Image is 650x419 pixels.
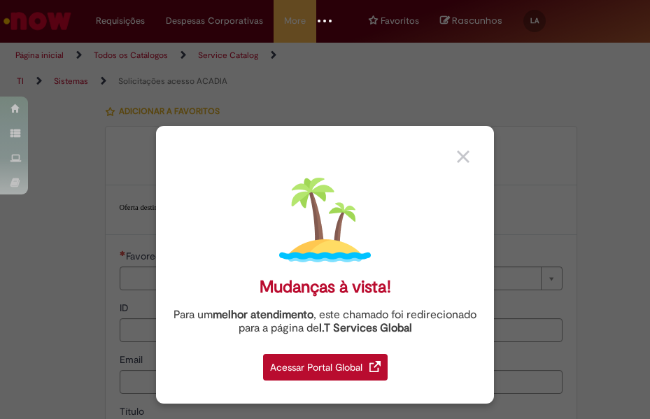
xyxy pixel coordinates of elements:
[260,277,391,297] div: Mudanças à vista!
[457,150,469,163] img: close_button_grey.png
[319,313,412,335] a: I.T Services Global
[167,308,483,335] div: Para um , este chamado foi redirecionado para a página de
[369,361,381,372] img: redirect_link.png
[263,354,388,381] div: Acessar Portal Global
[213,308,313,322] strong: melhor atendimento
[263,346,388,381] a: Acessar Portal Global
[279,174,371,266] img: island.png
